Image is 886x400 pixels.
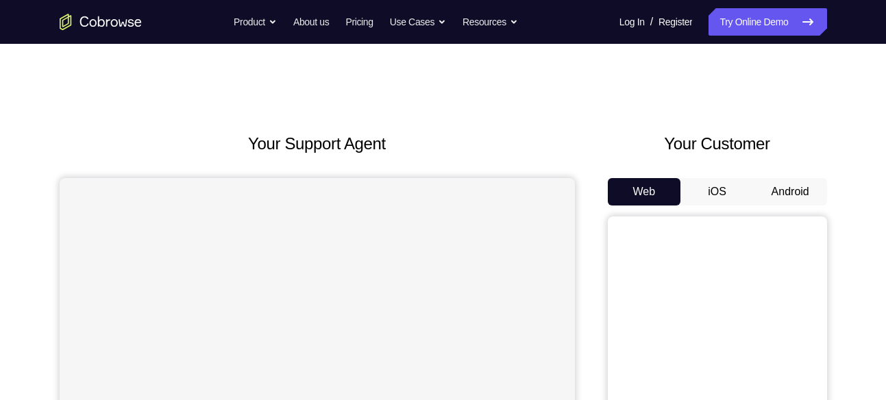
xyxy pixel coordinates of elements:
[659,8,692,36] a: Register
[619,8,645,36] a: Log In
[234,8,277,36] button: Product
[463,8,518,36] button: Resources
[60,132,575,156] h2: Your Support Agent
[608,178,681,205] button: Web
[293,8,329,36] a: About us
[345,8,373,36] a: Pricing
[608,132,827,156] h2: Your Customer
[754,178,827,205] button: Android
[650,14,653,30] span: /
[709,8,826,36] a: Try Online Demo
[390,8,446,36] button: Use Cases
[60,14,142,30] a: Go to the home page
[680,178,754,205] button: iOS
